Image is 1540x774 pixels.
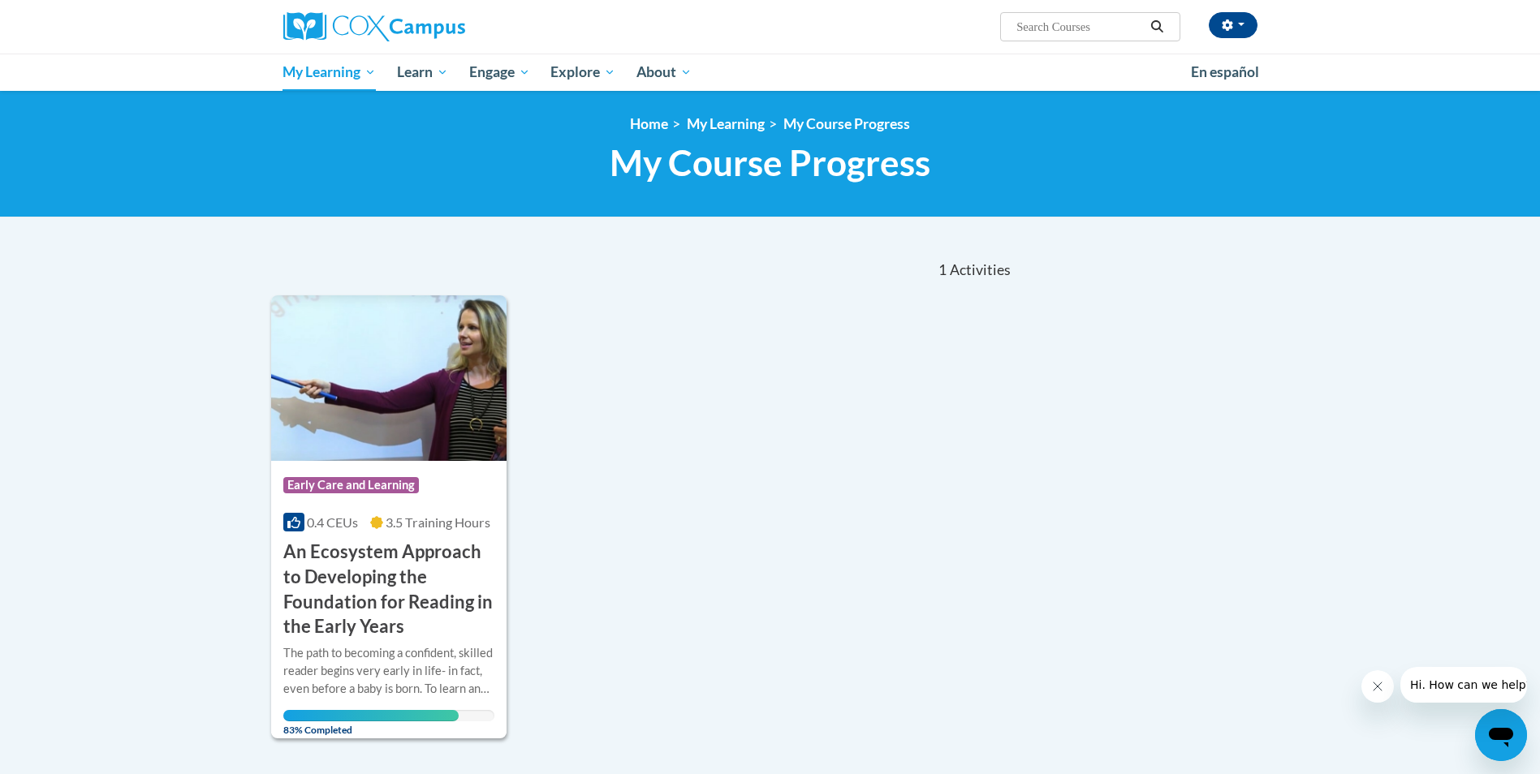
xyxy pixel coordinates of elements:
[283,477,419,493] span: Early Care and Learning
[630,115,668,132] a: Home
[386,54,459,91] a: Learn
[283,12,592,41] a: Cox Campus
[550,62,615,82] span: Explore
[273,54,387,91] a: My Learning
[271,295,507,738] a: Course LogoEarly Care and Learning0.4 CEUs3.5 Training Hours An Ecosystem Approach to Developing ...
[636,62,692,82] span: About
[283,644,495,698] div: The path to becoming a confident, skilled reader begins very early in life- in fact, even before ...
[10,11,132,24] span: Hi. How can we help?
[626,54,702,91] a: About
[1400,667,1527,703] iframe: Message from company
[459,54,541,91] a: Engage
[283,710,459,736] span: 83% Completed
[283,540,495,639] h3: An Ecosystem Approach to Developing the Foundation for Reading in the Early Years
[950,261,1011,279] span: Activities
[1361,670,1394,703] iframe: Close message
[386,514,490,530] span: 3.5 Training Hours
[1145,17,1169,37] button: Search
[1015,17,1145,37] input: Search Courses
[271,295,507,461] img: Course Logo
[540,54,626,91] a: Explore
[1191,63,1259,80] span: En español
[783,115,910,132] a: My Course Progress
[1180,55,1270,89] a: En español
[687,115,765,132] a: My Learning
[469,62,530,82] span: Engage
[1209,12,1257,38] button: Account Settings
[397,62,448,82] span: Learn
[938,261,947,279] span: 1
[283,12,465,41] img: Cox Campus
[610,141,930,184] span: My Course Progress
[1475,709,1527,761] iframe: Button to launch messaging window
[259,54,1282,91] div: Main menu
[307,514,358,530] span: 0.4 CEUs
[283,62,376,82] span: My Learning
[283,710,459,721] div: Your progress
